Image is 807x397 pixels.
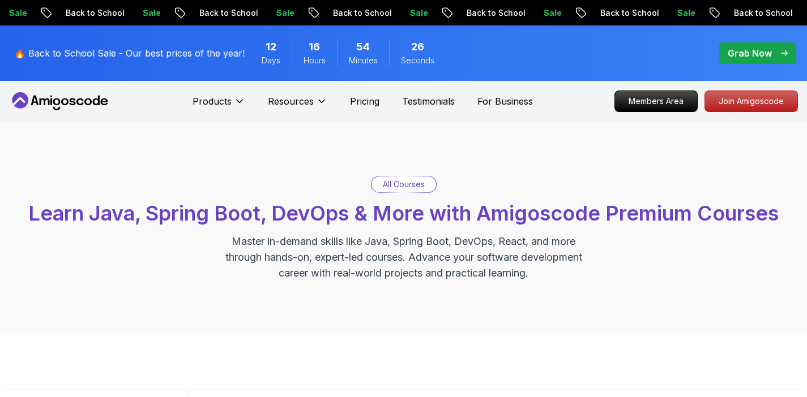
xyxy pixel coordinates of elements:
p: Back to School [447,7,524,19]
a: Members Area [614,90,698,112]
span: Hours [304,55,326,66]
a: Pricing [350,94,379,108]
p: Join Amigoscode [705,91,797,111]
button: Resources [268,94,327,117]
p: Back to School [180,7,257,19]
p: Members Area [615,91,697,111]
p: Master in-demand skills like Java, Spring Boot, DevOps, React, and more through hands-on, expert-... [214,234,594,281]
span: Minutes [349,55,378,66]
span: Seconds [401,55,434,66]
span: 54 Minutes [356,39,370,55]
span: Days [262,55,280,66]
span: Learn Java, Spring Boot, DevOps & More with Amigoscode Premium Courses [28,201,779,226]
a: Testimonials [402,94,455,108]
p: Grab Now [728,46,772,60]
a: For Business [477,94,533,108]
span: 12 Days [266,39,276,55]
p: 🔥 Back to School Sale - Our best prices of the year! [14,46,245,60]
p: Resources [268,94,314,108]
a: Join Amigoscode [704,90,798,112]
p: Sale [524,7,561,19]
span: 16 Hours [309,39,320,55]
p: Sale [658,7,694,19]
p: Products [193,94,232,108]
p: Sale [123,7,160,19]
p: Back to School [46,7,123,19]
p: Sale [391,7,427,19]
span: 26 Seconds [411,39,424,55]
p: All Courses [383,179,425,190]
button: Products [193,94,245,117]
p: Back to School [715,7,792,19]
p: Back to School [581,7,658,19]
p: Sale [257,7,293,19]
p: Back to School [314,7,391,19]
